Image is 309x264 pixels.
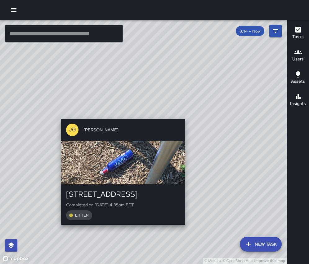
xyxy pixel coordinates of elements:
[292,56,304,63] h6: Users
[287,45,309,67] button: Users
[240,237,282,252] button: New Task
[69,126,76,134] p: JG
[292,33,304,40] h6: Tasks
[66,189,180,199] div: [STREET_ADDRESS]
[269,25,282,37] button: Filters
[66,202,180,208] p: Completed on [DATE] 4:35pm EDT
[71,213,92,218] span: LITTER
[287,22,309,45] button: Tasks
[61,119,185,225] button: JG[PERSON_NAME][STREET_ADDRESS]Completed on [DATE] 4:35pm EDTLITTER
[291,78,305,85] h6: Assets
[287,89,309,112] button: Insights
[290,100,306,107] h6: Insights
[83,127,180,133] span: [PERSON_NAME]
[236,29,264,34] span: 8/14 — Now
[287,67,309,89] button: Assets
